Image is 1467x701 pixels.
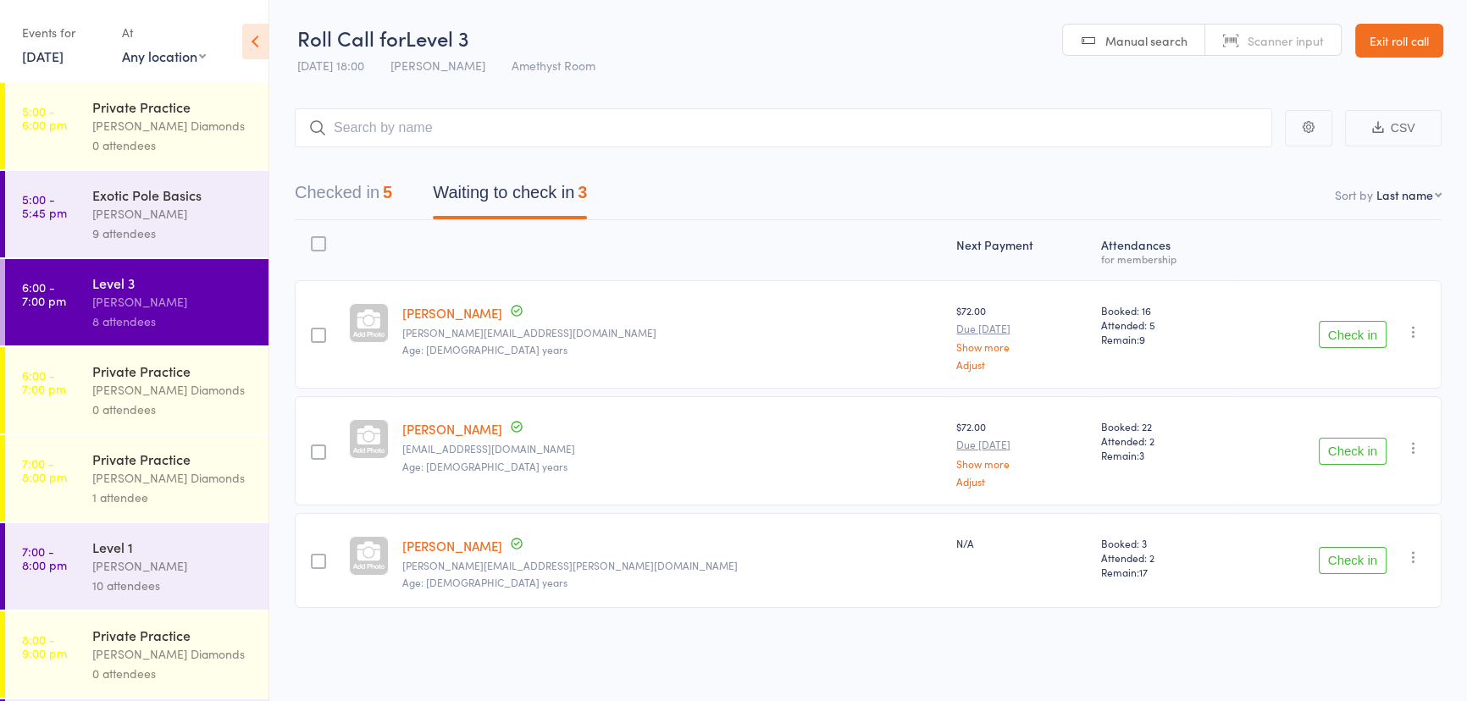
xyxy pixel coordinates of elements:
[5,611,268,698] a: 8:00 -9:00 pmPrivate Practice[PERSON_NAME] Diamonds0 attendees
[956,439,1087,450] small: Due [DATE]
[402,537,502,555] a: [PERSON_NAME]
[956,303,1087,370] div: $72.00
[1100,550,1228,565] span: Attended: 2
[402,459,567,473] span: Age: [DEMOGRAPHIC_DATA] years
[22,632,67,660] time: 8:00 - 9:00 pm
[1100,448,1228,462] span: Remain:
[22,280,66,307] time: 6:00 - 7:00 pm
[433,174,587,219] button: Waiting to check in3
[92,97,254,116] div: Private Practice
[22,456,67,483] time: 7:00 - 8:00 pm
[92,116,254,135] div: [PERSON_NAME] Diamonds
[92,273,254,292] div: Level 3
[1319,547,1387,574] button: Check in
[92,185,254,204] div: Exotic Pole Basics
[92,362,254,380] div: Private Practice
[22,47,64,65] a: [DATE]
[956,341,1087,352] a: Show more
[295,108,1272,147] input: Search by name
[383,183,392,201] div: 5
[92,450,254,468] div: Private Practice
[92,292,254,312] div: [PERSON_NAME]
[5,435,268,522] a: 7:00 -8:00 pmPrivate Practice[PERSON_NAME] Diamonds1 attendee
[1100,253,1228,264] div: for membership
[22,368,66,395] time: 6:00 - 7:00 pm
[297,57,364,74] span: [DATE] 18:00
[1100,565,1228,579] span: Remain:
[956,476,1087,487] a: Adjust
[92,538,254,556] div: Level 1
[949,228,1093,273] div: Next Payment
[956,323,1087,334] small: Due [DATE]
[578,183,587,201] div: 3
[1105,32,1187,49] span: Manual search
[295,174,392,219] button: Checked in5
[22,192,67,219] time: 5:00 - 5:45 pm
[402,443,944,455] small: uminap1080@gmail.com
[1100,419,1228,433] span: Booked: 22
[402,560,944,571] small: peterson.brienna@gmail.com
[1100,317,1228,332] span: Attended: 5
[122,47,206,65] div: Any location
[1093,228,1235,273] div: Atten­dances
[1138,332,1144,346] span: 9
[402,327,944,339] small: amanda_barker@outlook.com
[92,664,254,683] div: 0 attendees
[1355,24,1443,58] a: Exit roll call
[5,347,268,433] a: 6:00 -7:00 pmPrivate Practice[PERSON_NAME] Diamonds0 attendees
[1100,536,1228,550] span: Booked: 3
[92,556,254,576] div: [PERSON_NAME]
[956,419,1087,486] div: $72.00
[92,400,254,419] div: 0 attendees
[92,312,254,331] div: 8 attendees
[297,24,406,52] span: Roll Call for
[512,57,595,74] span: Amethyst Room
[1319,321,1387,348] button: Check in
[406,24,469,52] span: Level 3
[92,380,254,400] div: [PERSON_NAME] Diamonds
[390,57,485,74] span: [PERSON_NAME]
[5,171,268,257] a: 5:00 -5:45 pmExotic Pole Basics[PERSON_NAME]9 attendees
[1100,332,1228,346] span: Remain:
[402,575,567,589] span: Age: [DEMOGRAPHIC_DATA] years
[1100,433,1228,448] span: Attended: 2
[402,342,567,356] span: Age: [DEMOGRAPHIC_DATA] years
[1248,32,1324,49] span: Scanner input
[402,304,502,322] a: [PERSON_NAME]
[1138,448,1143,462] span: 3
[1376,186,1433,203] div: Last name
[92,135,254,155] div: 0 attendees
[1335,186,1373,203] label: Sort by
[956,359,1087,370] a: Adjust
[22,544,67,571] time: 7:00 - 8:00 pm
[5,523,268,610] a: 7:00 -8:00 pmLevel 1[PERSON_NAME]10 attendees
[92,468,254,488] div: [PERSON_NAME] Diamonds
[22,104,67,131] time: 5:00 - 6:00 pm
[956,458,1087,469] a: Show more
[1100,303,1228,317] span: Booked: 16
[5,259,268,345] a: 6:00 -7:00 pmLevel 3[PERSON_NAME]8 attendees
[1345,110,1442,146] button: CSV
[5,83,268,169] a: 5:00 -6:00 pmPrivate Practice[PERSON_NAME] Diamonds0 attendees
[92,644,254,664] div: [PERSON_NAME] Diamonds
[92,626,254,644] div: Private Practice
[1138,565,1147,579] span: 17
[92,204,254,224] div: [PERSON_NAME]
[1319,438,1387,465] button: Check in
[956,536,1087,550] div: N/A
[92,224,254,243] div: 9 attendees
[92,576,254,595] div: 10 attendees
[92,488,254,507] div: 1 attendee
[402,420,502,438] a: [PERSON_NAME]
[122,19,206,47] div: At
[22,19,105,47] div: Events for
